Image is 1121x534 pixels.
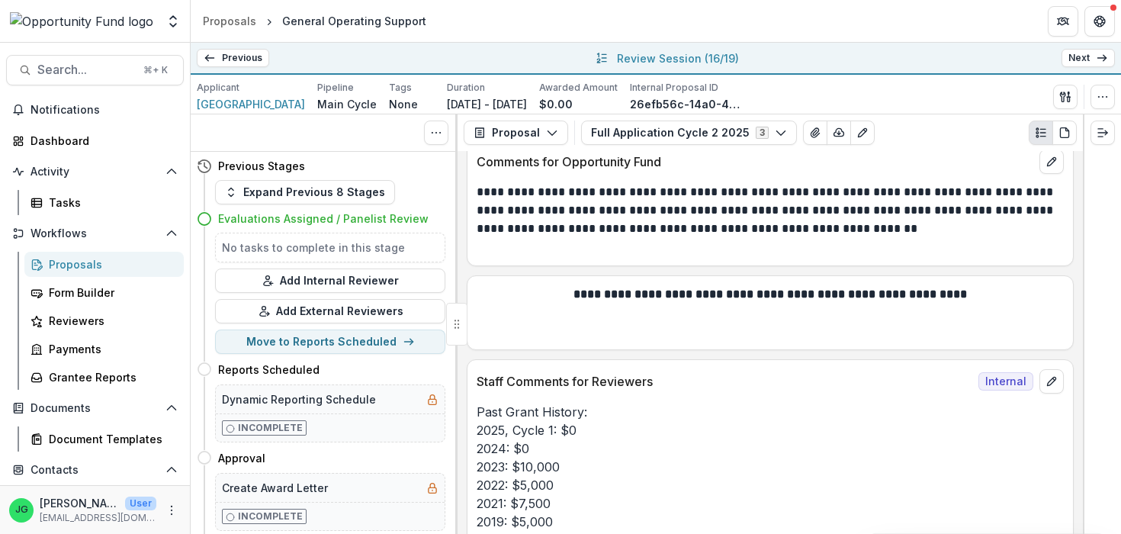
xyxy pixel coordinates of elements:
[477,153,1033,171] p: Comments for Opportunity Fund
[1090,121,1115,145] button: Expand right
[125,497,156,510] p: User
[617,50,739,66] p: Review Session ( 16/19 )
[218,158,305,174] h4: Previous Stages
[1052,121,1077,145] button: PDF view
[49,256,172,272] div: Proposals
[37,63,134,77] span: Search...
[24,426,184,452] a: Document Templates
[238,510,303,523] p: Incomplete
[49,195,172,211] div: Tasks
[1048,6,1078,37] button: Partners
[6,159,184,184] button: Open Activity
[317,96,377,112] p: Main Cycle
[1084,6,1115,37] button: Get Help
[31,227,159,240] span: Workflows
[803,121,827,145] button: View Attached Files
[49,431,172,447] div: Document Templates
[850,121,875,145] button: Edit as form
[24,252,184,277] a: Proposals
[31,166,159,179] span: Activity
[49,369,172,385] div: Grantee Reports
[49,313,172,329] div: Reviewers
[24,280,184,305] a: Form Builder
[197,81,239,95] p: Applicant
[447,96,527,112] p: [DATE] - [DATE]
[218,362,320,378] h4: Reports Scheduled
[447,81,485,95] p: Duration
[238,421,303,435] p: Incomplete
[222,391,376,407] h5: Dynamic Reporting Schedule
[581,121,797,145] button: Full Application Cycle 2 20253
[215,330,445,354] button: Move to Reports Scheduled
[593,49,611,67] button: All submissions
[6,221,184,246] button: Open Workflows
[424,121,448,145] button: Toggle View Cancelled Tasks
[218,211,429,227] h4: Evaluations Assigned / Panelist Review
[162,6,184,37] button: Open entity switcher
[6,396,184,420] button: Open Documents
[1062,49,1115,67] a: Next
[317,81,354,95] p: Pipeline
[215,269,445,293] button: Add Internal Reviewer
[218,450,265,466] h4: Approval
[31,402,159,415] span: Documents
[31,133,172,149] div: Dashboard
[6,458,184,482] button: Open Contacts
[197,96,305,112] a: [GEOGRAPHIC_DATA]
[477,372,972,391] p: Staff Comments for Reviewers
[539,96,573,112] p: $0.00
[6,98,184,122] button: Notifications
[24,365,184,390] a: Grantee Reports
[1029,121,1053,145] button: Plaintext view
[539,81,618,95] p: Awarded Amount
[49,285,172,301] div: Form Builder
[978,372,1033,391] span: Internal
[140,62,171,79] div: ⌘ + K
[24,336,184,362] a: Payments
[222,240,438,256] h5: No tasks to complete in this stage
[6,128,184,153] a: Dashboard
[31,104,178,117] span: Notifications
[49,341,172,357] div: Payments
[1039,150,1064,174] button: edit
[464,121,568,145] button: Proposal
[630,96,744,112] p: 26efb56c-14a0-441d-8b50-9fa56002a722
[10,12,153,31] img: Opportunity Fund logo
[215,180,395,204] button: Expand Previous 8 Stages
[40,495,119,511] p: [PERSON_NAME]
[6,55,184,85] button: Search...
[630,81,718,95] p: Internal Proposal ID
[162,501,181,520] button: More
[222,480,328,496] h5: Create Award Letter
[40,511,156,525] p: [EMAIL_ADDRESS][DOMAIN_NAME]
[203,13,256,29] div: Proposals
[389,81,412,95] p: Tags
[282,13,426,29] div: General Operating Support
[31,464,159,477] span: Contacts
[24,190,184,215] a: Tasks
[197,10,262,32] a: Proposals
[389,96,418,112] p: None
[15,505,28,515] div: Jake Goodman
[215,299,445,323] button: Add External Reviewers
[24,308,184,333] a: Reviewers
[197,49,269,67] a: Previous
[197,10,432,32] nav: breadcrumb
[1039,369,1064,394] button: edit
